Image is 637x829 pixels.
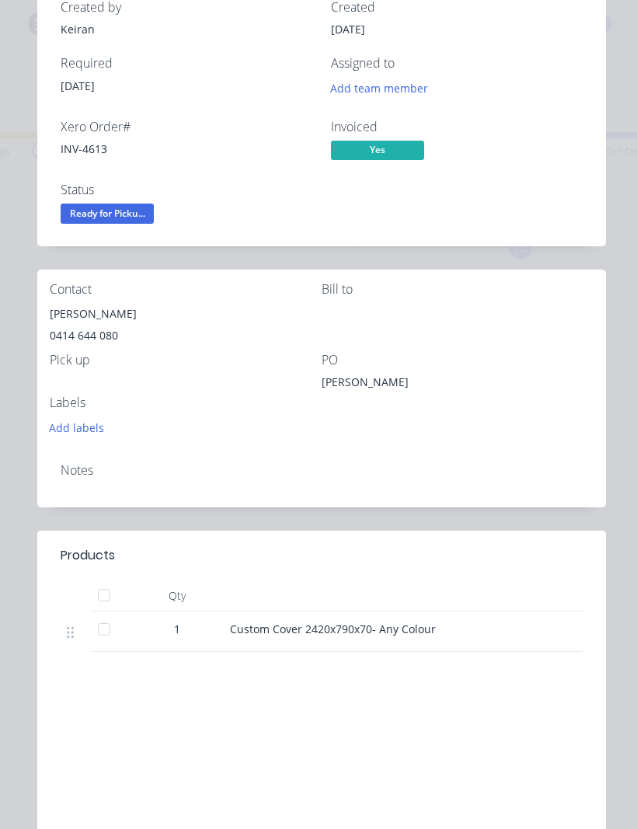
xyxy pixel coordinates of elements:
[174,621,180,637] span: 1
[50,282,322,297] div: Contact
[50,303,322,325] div: [PERSON_NAME]
[50,353,322,367] div: Pick up
[322,374,516,395] div: [PERSON_NAME]
[331,22,365,37] span: [DATE]
[61,546,115,565] div: Products
[331,120,583,134] div: Invoiced
[331,56,583,71] div: Assigned to
[61,141,312,157] div: INV-4613
[61,183,312,197] div: Status
[61,120,312,134] div: Xero Order #
[50,303,322,353] div: [PERSON_NAME]0414 644 080
[61,56,312,71] div: Required
[230,622,436,636] span: Custom Cover 2420x790x70- Any Colour
[61,204,154,227] button: Ready for Picku...
[61,21,312,37] div: Keiran
[50,325,322,347] div: 0414 644 080
[331,141,424,160] span: Yes
[61,204,154,223] span: Ready for Picku...
[41,416,113,437] button: Add labels
[322,282,593,297] div: Bill to
[61,463,583,478] div: Notes
[331,78,437,99] button: Add team member
[50,395,322,410] div: Labels
[61,78,95,93] span: [DATE]
[322,78,437,99] button: Add team member
[131,580,224,611] div: Qty
[322,353,593,367] div: PO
